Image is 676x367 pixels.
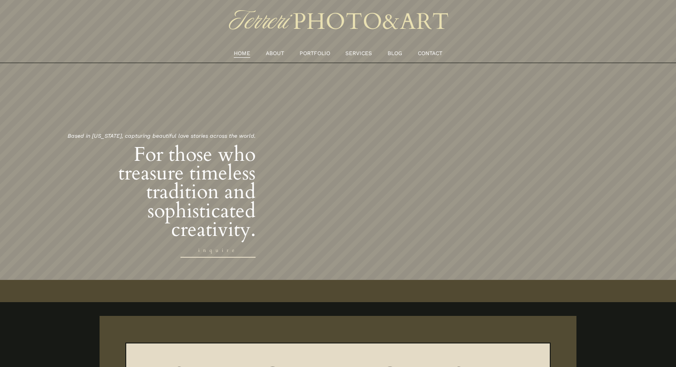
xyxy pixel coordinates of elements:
[180,244,256,258] a: inquire
[388,49,402,58] a: BLOG
[234,49,250,58] a: HOME
[68,133,256,139] em: Based in [US_STATE], capturing beautiful love stories across the world.
[345,49,372,58] a: SERVICES
[227,5,449,38] img: TERRERI PHOTO &amp; ART
[418,49,442,58] a: CONTACT
[266,49,284,58] a: ABOUT
[74,145,256,239] h2: For those who treasure timeless tradition and sophisticated creativity.
[300,49,330,58] a: PORTFOLIO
